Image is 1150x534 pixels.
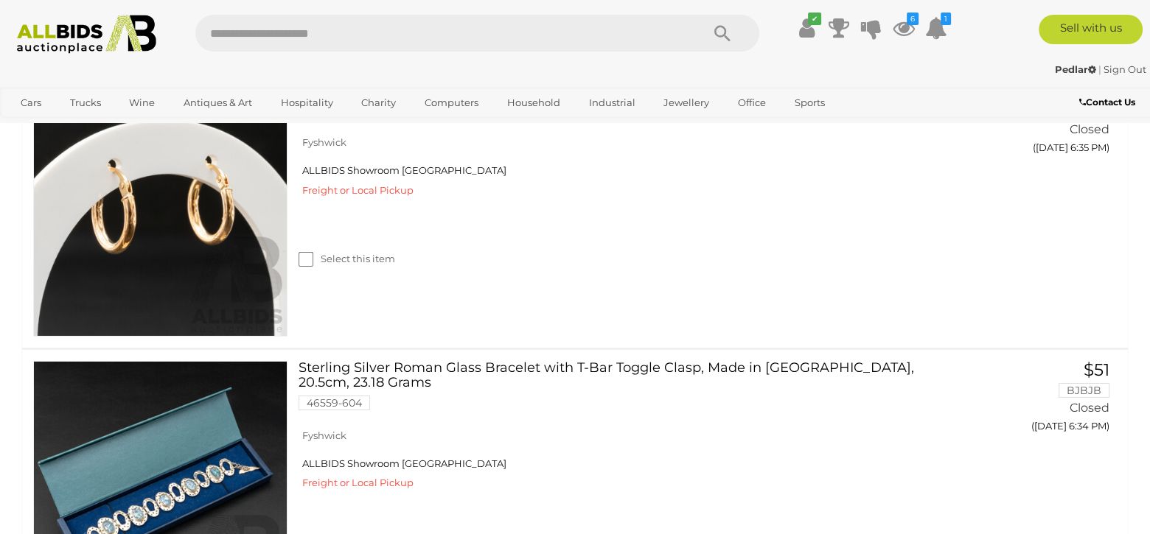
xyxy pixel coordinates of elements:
[893,15,915,41] a: 6
[795,15,818,41] a: ✔
[11,116,135,140] a: [GEOGRAPHIC_DATA]
[34,83,287,336] img: 46559-595a.jpg
[1039,15,1143,44] a: Sell with us
[352,91,405,115] a: Charity
[1079,96,1135,108] b: Contact Us
[955,82,1113,161] a: $92 the beast Closed ([DATE] 6:35 PM)
[955,361,1113,440] a: $51 BJBJB Closed ([DATE] 6:34 PM)
[119,91,164,115] a: Wine
[1084,359,1109,380] span: $51
[415,91,488,115] a: Computers
[1079,94,1139,110] a: Contact Us
[310,82,933,128] a: 9ct Yellow Gold Tubular Hoop Earrings, 15mm, 0.85 Grams 46559-595
[925,15,947,41] a: 1
[271,91,343,115] a: Hospitality
[1098,63,1101,75] span: |
[1104,63,1146,75] a: Sign Out
[498,91,570,115] a: Household
[728,91,776,115] a: Office
[174,91,262,115] a: Antiques & Art
[907,13,919,25] i: 6
[579,91,645,115] a: Industrial
[808,13,821,25] i: ✔
[785,91,834,115] a: Sports
[9,15,164,54] img: Allbids.com.au
[60,91,111,115] a: Trucks
[1055,63,1096,75] strong: Pedlar
[1055,63,1098,75] a: Pedlar
[941,13,951,25] i: 1
[310,361,933,421] a: Sterling Silver Roman Glass Bracelet with T-Bar Toggle Clasp, Made in [GEOGRAPHIC_DATA], 20.5cm, ...
[654,91,719,115] a: Jewellery
[11,91,51,115] a: Cars
[299,252,395,266] label: Select this item
[686,15,759,52] button: Search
